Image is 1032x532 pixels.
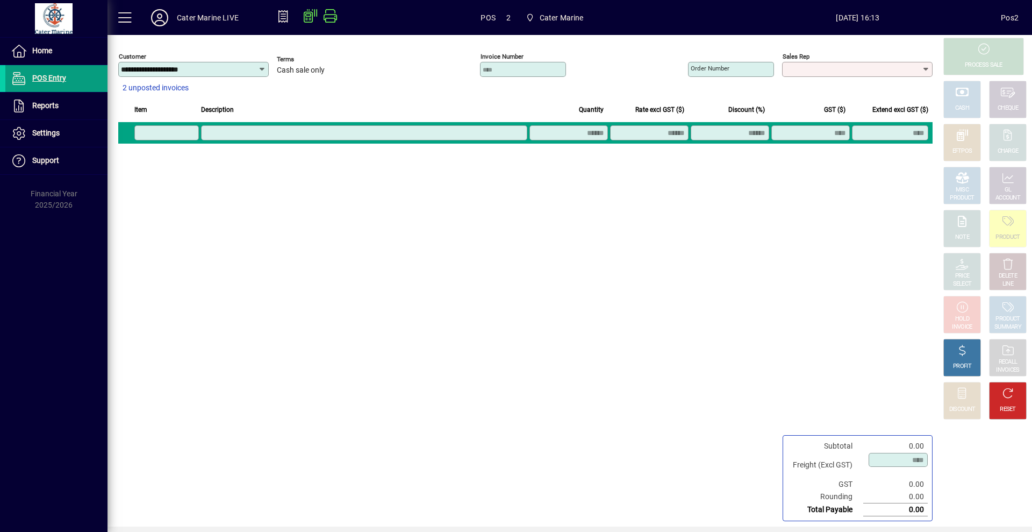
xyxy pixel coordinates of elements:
a: Settings [5,120,107,147]
a: Home [5,38,107,65]
div: PRODUCT [995,315,1020,323]
div: RECALL [999,358,1017,366]
div: RESET [1000,406,1016,414]
div: CHARGE [998,147,1019,155]
div: PRICE [955,272,970,280]
span: Quantity [579,104,604,116]
span: Cater Marine [540,9,584,26]
div: ACCOUNT [995,194,1020,202]
button: Profile [142,8,177,27]
span: GST ($) [824,104,845,116]
td: Rounding [787,491,863,503]
div: NOTE [955,233,969,242]
div: PROCESS SALE [965,61,1002,69]
div: SUMMARY [994,323,1021,331]
span: [DATE] 16:13 [715,9,1001,26]
mat-label: Invoice number [481,53,524,60]
a: Support [5,147,107,174]
span: Description [201,104,234,116]
td: Subtotal [787,440,863,452]
span: Discount (%) [728,104,765,116]
span: Cater Marine [521,8,588,27]
span: Home [32,46,52,55]
div: Cater Marine LIVE [177,9,239,26]
a: Reports [5,93,107,119]
div: PRODUCT [950,194,974,202]
span: POS [481,9,496,26]
div: SELECT [953,280,972,288]
div: INVOICES [996,366,1019,374]
div: EFTPOS [952,147,972,155]
span: Reports [32,101,59,110]
div: INVOICE [952,323,972,331]
div: GL [1005,186,1012,194]
td: 0.00 [863,491,928,503]
div: Pos2 [1001,9,1019,26]
mat-label: Order number [691,65,729,72]
div: DELETE [999,272,1017,280]
div: HOLD [955,315,969,323]
span: Settings [32,129,60,137]
div: DISCOUNT [949,406,975,414]
div: LINE [1002,280,1013,288]
div: MISC [956,186,969,194]
span: Support [32,156,59,165]
span: 2 unposted invoices [123,82,189,94]
td: 0.00 [863,503,928,516]
button: 2 unposted invoices [118,79,193,98]
span: Extend excl GST ($) [872,104,928,116]
td: 0.00 [863,478,928,491]
div: PROFIT [953,363,971,371]
td: Total Payable [787,503,863,516]
div: CASH [955,104,969,112]
mat-label: Sales rep [783,53,809,60]
span: POS Entry [32,74,66,82]
span: Rate excl GST ($) [635,104,684,116]
span: Terms [277,56,341,63]
mat-label: Customer [119,53,146,60]
span: Item [134,104,147,116]
td: 0.00 [863,440,928,452]
span: Cash sale only [277,66,325,75]
td: GST [787,478,863,491]
td: Freight (Excl GST) [787,452,863,478]
span: 2 [506,9,511,26]
div: CHEQUE [998,104,1018,112]
div: PRODUCT [995,233,1020,242]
